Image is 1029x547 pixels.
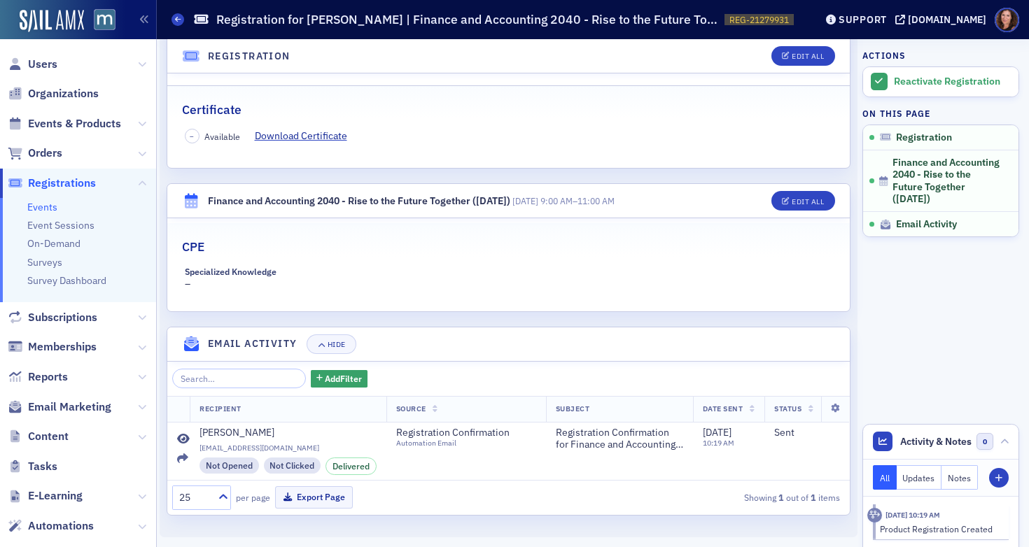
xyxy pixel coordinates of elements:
[8,116,121,132] a: Events & Products
[27,237,80,250] a: On-Demand
[900,434,972,449] span: Activity & Notes
[8,310,97,325] a: Subscriptions
[199,443,377,453] span: [EMAIL_ADDRESS][DOMAIN_NAME]
[873,465,897,490] button: All
[236,491,270,504] label: per page
[792,198,824,206] div: Edit All
[208,336,297,351] h4: Email Activity
[703,404,743,413] span: Date Sent
[185,267,336,292] div: –
[892,157,1000,206] span: Finance and Accounting 2040 - Rise to the Future Together ([DATE])
[199,404,241,413] span: Recipient
[8,176,96,191] a: Registrations
[774,404,801,413] span: Status
[28,57,57,72] span: Users
[27,201,57,213] a: Events
[774,427,843,439] div: Sent
[20,10,84,32] a: SailAMX
[172,369,306,388] input: Search…
[396,404,426,413] span: Source
[8,488,83,504] a: E-Learning
[27,219,94,232] a: Event Sessions
[8,57,57,72] a: Users
[28,518,94,534] span: Automations
[396,439,524,448] div: Automation Email
[512,195,615,206] span: –
[185,267,276,277] div: Specialized Knowledge
[204,130,240,143] span: Available
[896,218,957,231] span: Email Activity
[28,339,97,355] span: Memberships
[27,274,106,287] a: Survey Dashboard
[995,8,1019,32] span: Profile
[396,427,536,448] a: Registration ConfirmationAutomation Email
[8,145,62,161] a: Orders
[729,14,789,26] span: REG-21279931
[182,238,204,256] h2: CPE
[627,491,840,504] div: Showing out of items
[540,195,573,206] time: 9:00 AM
[325,372,362,385] span: Add Filter
[208,49,290,64] h4: Registration
[556,427,683,451] span: Registration Confirmation for Finance and Accounting 2040 - Rise to the Future Together ([DATE])
[771,191,834,211] button: Edit All
[885,510,940,520] time: 8/20/2025 10:19 AM
[307,334,356,354] button: Hide
[776,491,786,504] strong: 1
[8,86,99,101] a: Organizations
[255,129,358,143] a: Download Certificate
[28,86,99,101] span: Organizations
[28,310,97,325] span: Subscriptions
[28,429,69,444] span: Content
[8,518,94,534] a: Automations
[28,399,111,415] span: Email Marketing
[703,438,734,448] time: 10:19 AM
[216,11,717,28] h1: Registration for [PERSON_NAME] | Finance and Accounting 2040 - Rise to the Future Together ([DATE])
[199,427,274,439] div: [PERSON_NAME]
[894,76,1011,88] div: Reactivate Registration
[328,341,346,348] div: Hide
[8,399,111,415] a: Email Marketing
[577,195,615,206] time: 11:00 AM
[897,465,942,490] button: Updates
[8,429,69,444] a: Content
[28,459,57,474] span: Tasks
[792,52,824,60] div: Edit All
[264,457,321,473] div: Not Clicked
[28,176,96,191] span: Registrations
[862,107,1019,120] h4: On this page
[896,132,952,144] span: Registration
[325,457,377,474] div: Delivered
[863,67,1018,97] a: Reactivate Registration
[190,132,194,141] span: –
[208,194,510,208] div: Finance and Accounting 2040 - Rise to the Future Together ([DATE])
[311,370,368,388] button: AddFilter
[84,9,115,33] a: View Homepage
[179,490,210,505] div: 25
[839,13,887,26] div: Support
[8,339,97,355] a: Memberships
[275,486,353,508] button: Export Page
[28,145,62,161] span: Orders
[867,508,882,523] div: Activity
[182,101,241,119] h2: Certificate
[808,491,818,504] strong: 1
[28,369,68,385] span: Reports
[94,9,115,31] img: SailAMX
[771,46,834,66] button: Edit All
[703,426,731,439] span: [DATE]
[199,427,377,439] a: [PERSON_NAME]
[27,256,62,269] a: Surveys
[396,427,524,439] span: Registration Confirmation
[862,49,906,62] h4: Actions
[880,523,1000,535] div: Product Registration Created
[895,15,991,24] button: [DOMAIN_NAME]
[556,404,590,413] span: Subject
[8,459,57,474] a: Tasks
[908,13,986,26] div: [DOMAIN_NAME]
[28,116,121,132] span: Events & Products
[28,488,83,504] span: E-Learning
[976,433,994,450] span: 0
[8,369,68,385] a: Reports
[199,457,259,473] div: Not Opened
